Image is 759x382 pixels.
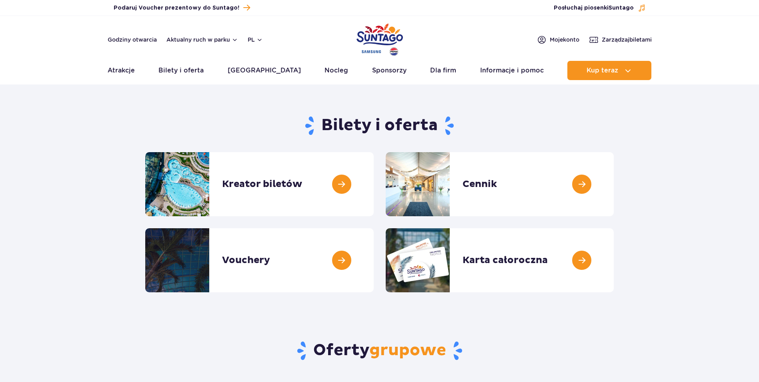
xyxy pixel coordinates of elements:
button: Kup teraz [567,61,651,80]
a: Sponsorzy [372,61,407,80]
button: Aktualny ruch w parku [166,36,238,43]
a: Mojekonto [537,35,579,44]
a: Park of Poland [356,20,403,57]
h1: Bilety i oferta [145,115,614,136]
a: Atrakcje [108,61,135,80]
span: Kup teraz [587,67,618,74]
span: Suntago [609,5,634,11]
a: Dla firm [430,61,456,80]
button: Posłuchaj piosenkiSuntago [554,4,646,12]
span: Moje konto [550,36,579,44]
span: grupowe [369,340,446,360]
span: Podaruj Voucher prezentowy do Suntago! [114,4,239,12]
a: Podaruj Voucher prezentowy do Suntago! [114,2,250,13]
a: Zarządzajbiletami [589,35,652,44]
h2: Oferty [145,340,614,361]
a: Bilety i oferta [158,61,204,80]
button: pl [248,36,263,44]
span: Posłuchaj piosenki [554,4,634,12]
a: [GEOGRAPHIC_DATA] [228,61,301,80]
a: Godziny otwarcia [108,36,157,44]
span: Zarządzaj biletami [602,36,652,44]
a: Informacje i pomoc [480,61,544,80]
a: Nocleg [324,61,348,80]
